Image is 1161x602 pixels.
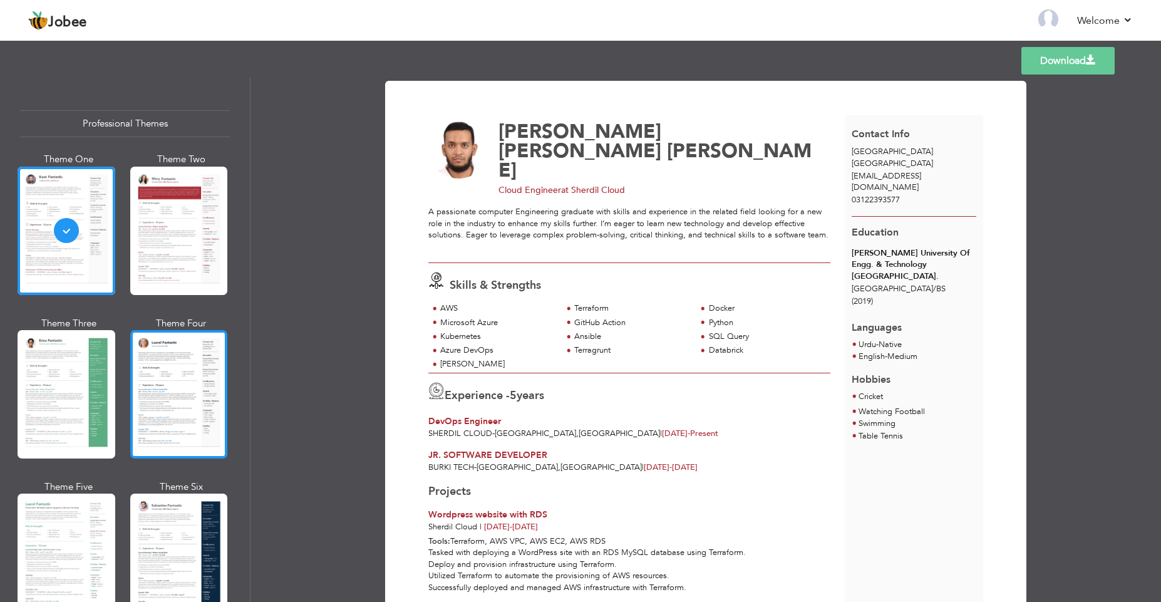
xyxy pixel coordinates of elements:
span: English [859,351,885,362]
span: , [576,428,579,439]
div: Python [709,317,823,329]
span: Cricket [859,391,883,402]
span: | [642,462,644,473]
span: Jobee [48,16,87,29]
span: Terraform, AWS VPC, AWS EC2, AWS RDS [450,536,606,547]
span: Urdu [859,339,876,350]
div: Theme Six [133,480,230,494]
span: Experience - [445,388,510,403]
span: Cloud Engineer [498,184,561,196]
span: [PERSON_NAME] [498,138,812,184]
div: [PERSON_NAME] University Of Engg. & Technology [GEOGRAPHIC_DATA]. [852,247,976,283]
span: / [933,283,936,294]
img: Profile Img [1038,9,1058,29]
span: [GEOGRAPHIC_DATA] [477,462,558,473]
div: Ansible [574,331,689,343]
span: Education [852,226,899,239]
span: (2019) [852,296,873,307]
span: DevOps Engineer [428,415,501,427]
img: jobee.io [28,11,48,31]
span: BURKI TECH [428,462,474,473]
div: Microsoft Azure [440,317,555,329]
span: [DATE] [DATE] [484,521,538,532]
span: Wordpress website with RDS [428,509,547,521]
span: JR. SOFTWARE DEVELOPER [428,449,547,461]
div: Tasked with deploying a WordPress site with an RDS MySQL database using Terraform. Deploy and pro... [421,547,838,593]
label: years [510,388,544,404]
div: Terraform [574,303,689,314]
span: Contact Info [852,127,910,141]
div: Docker [709,303,823,314]
span: Watching Football [859,406,925,417]
div: AWS [440,303,555,314]
span: Languages [852,311,902,335]
span: Skills & Strengths [450,278,541,293]
span: 03122393577 [852,194,900,205]
span: [PERSON_NAME] [PERSON_NAME] [498,118,661,164]
div: Professional Themes [20,110,230,137]
div: GitHub Action [574,317,689,329]
li: Native [859,339,902,351]
div: Theme Four [133,317,230,330]
span: [GEOGRAPHIC_DATA] [852,146,933,157]
span: [GEOGRAPHIC_DATA] [495,428,576,439]
div: Kubernetes [440,331,555,343]
div: Terragrunt [574,345,689,356]
span: , [558,462,560,473]
span: Hobbies [852,373,890,387]
div: Theme Five [20,480,118,494]
span: - [510,521,512,532]
span: 5 [510,388,517,403]
span: [GEOGRAPHIC_DATA] [579,428,660,439]
span: - [492,428,495,439]
div: Theme One [20,153,118,166]
span: - [474,462,477,473]
span: Sherdil Cloud [428,521,477,532]
span: - [688,428,690,439]
a: Jobee [28,11,87,31]
span: - [669,462,672,473]
span: Table Tennis [859,430,903,442]
span: Projects [428,484,471,499]
div: Databrick [709,345,823,356]
div: Theme Two [133,153,230,166]
span: [DATE] [644,462,698,473]
span: Tools: [428,536,450,547]
span: | [480,521,482,532]
div: Theme Three [20,317,118,330]
span: [GEOGRAPHIC_DATA] [560,462,642,473]
div: Azure DevOps [440,345,555,356]
span: Present [662,428,718,439]
span: at Sherdil Cloud [561,184,625,196]
span: [DATE] [662,428,690,439]
div: [PERSON_NAME] [440,358,555,370]
img: No image [428,118,490,179]
span: [DATE] [644,462,672,473]
span: [EMAIL_ADDRESS][DOMAIN_NAME] [852,170,921,194]
span: Sherdil Cloud [428,428,492,439]
li: Medium [859,351,917,363]
a: Welcome [1077,13,1133,28]
span: - [885,351,887,362]
span: - [876,339,879,350]
span: [GEOGRAPHIC_DATA] BS [852,283,946,294]
a: Download [1021,47,1115,75]
span: | [660,428,662,439]
div: SQL Query [709,331,823,343]
span: [GEOGRAPHIC_DATA] [852,158,933,169]
span: Swimming [859,418,895,429]
div: A passionate computer Engineering graduate with skills and experience in the related field lookin... [428,206,830,252]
